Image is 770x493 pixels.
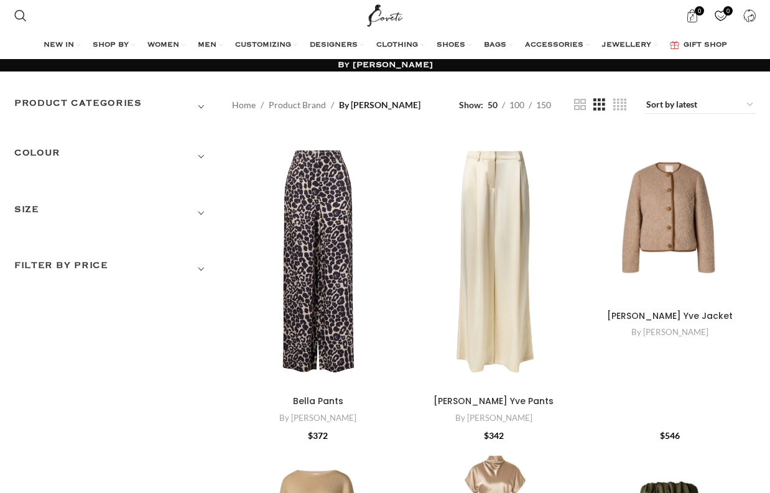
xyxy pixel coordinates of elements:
[93,40,129,50] span: SHOP BY
[660,430,680,441] bdi: 546
[434,395,554,407] a: [PERSON_NAME] Yve Pants
[93,33,135,58] a: SHOP BY
[484,33,513,58] a: BAGS
[310,40,358,50] span: DESIGNERS
[293,395,343,407] a: Bella Pants
[583,132,756,305] a: Anouk Yve Jacket
[364,9,406,20] a: Site logo
[602,40,651,50] span: JEWELLERY
[308,430,328,441] bdi: 372
[147,40,179,50] span: WOMEN
[8,3,33,28] a: Search
[455,412,532,424] a: By [PERSON_NAME]
[484,430,489,441] span: $
[695,6,704,16] span: 0
[308,430,313,441] span: $
[44,40,74,50] span: NEW IN
[235,33,297,58] a: CUSTOMIZING
[631,326,708,338] a: By [PERSON_NAME]
[14,146,213,167] h3: COLOUR
[279,412,356,424] a: By [PERSON_NAME]
[708,3,733,28] div: My Wishlist
[679,3,705,28] a: 0
[723,6,733,16] span: 0
[484,40,506,50] span: BAGS
[484,430,504,441] bdi: 342
[670,41,679,49] img: GiftBag
[8,33,762,58] div: Main navigation
[660,430,665,441] span: $
[232,132,404,390] a: Bella Pants
[408,132,580,390] a: Anouk Yve Pants
[310,33,364,58] a: DESIGNERS
[147,33,185,58] a: WOMEN
[14,203,213,224] h3: SIZE
[525,33,590,58] a: ACCESSORIES
[235,40,291,50] span: CUSTOMIZING
[198,33,223,58] a: MEN
[14,96,213,117] h3: Product categories
[376,33,424,58] a: CLOTHING
[670,33,727,58] a: GIFT SHOP
[14,259,213,280] h3: Filter by price
[525,40,583,50] span: ACCESSORIES
[198,40,216,50] span: MEN
[437,40,465,50] span: SHOES
[44,33,80,58] a: NEW IN
[607,310,733,322] a: [PERSON_NAME] Yve Jacket
[376,40,418,50] span: CLOTHING
[437,33,471,58] a: SHOES
[602,33,657,58] a: JEWELLERY
[708,3,733,28] a: 0
[684,40,727,50] span: GIFT SHOP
